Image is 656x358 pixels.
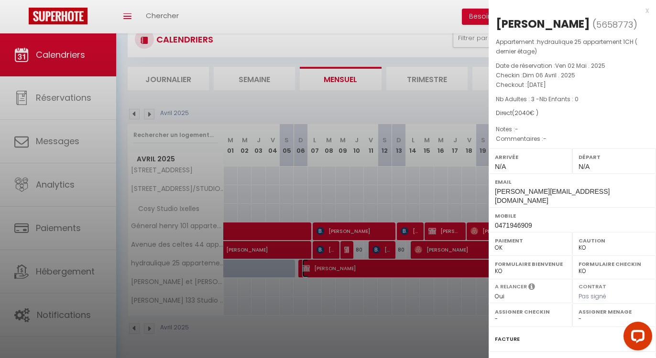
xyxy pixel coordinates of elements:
[579,163,590,170] span: N/A
[616,318,656,358] iframe: LiveChat chat widget
[496,109,649,118] div: Direct
[579,283,606,289] label: Contrat
[489,5,649,16] div: x
[495,236,566,245] label: Paiement
[596,19,633,31] span: 5658773
[496,125,649,134] p: Notes :
[527,81,546,89] span: [DATE]
[543,135,547,143] span: -
[579,259,650,269] label: Formulaire Checkin
[496,134,649,144] p: Commentaires :
[579,152,650,162] label: Départ
[496,38,637,55] span: hydraulique 25 appartement 1CH ( dernier étage)
[495,211,650,221] label: Mobile
[579,292,606,300] span: Pas signé
[496,95,579,103] span: Nb Adultes : 3 -
[539,95,579,103] span: Nb Enfants : 0
[523,71,575,79] span: Dim 06 Avril . 2025
[592,18,637,31] span: ( )
[528,283,535,293] i: Sélectionner OUI si vous souhaiter envoyer les séquences de messages post-checkout
[495,283,527,291] label: A relancer
[496,71,649,80] p: Checkin :
[496,16,590,32] div: [PERSON_NAME]
[495,188,610,204] span: [PERSON_NAME][EMAIL_ADDRESS][DOMAIN_NAME]
[555,62,605,70] span: Ven 02 Mai . 2025
[495,152,566,162] label: Arrivée
[495,334,520,344] label: Facture
[496,61,649,71] p: Date de réservation :
[495,307,566,316] label: Assigner Checkin
[496,80,649,90] p: Checkout :
[579,236,650,245] label: Caution
[514,109,530,117] span: 2040
[515,125,518,133] span: -
[495,163,506,170] span: N/A
[579,307,650,316] label: Assigner Menage
[495,177,650,187] label: Email
[496,37,649,56] p: Appartement :
[495,259,566,269] label: Formulaire Bienvenue
[512,109,538,117] span: ( € )
[495,221,532,229] span: 0471946909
